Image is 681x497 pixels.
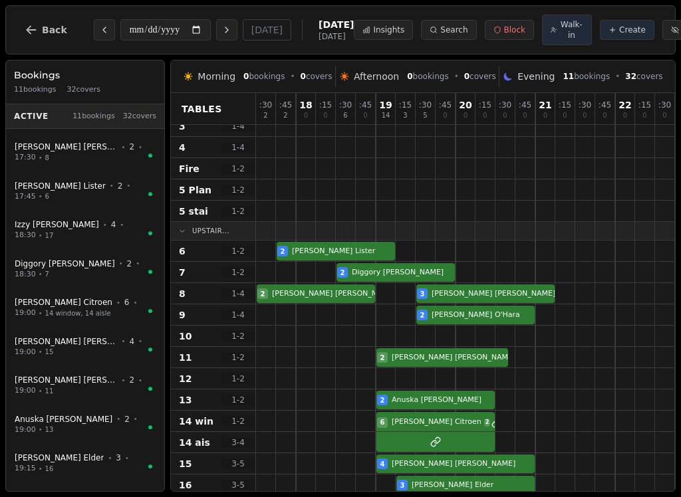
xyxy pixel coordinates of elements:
[319,31,354,42] span: [DATE]
[15,181,106,191] span: [PERSON_NAME] Lister
[599,101,611,109] span: : 45
[15,308,36,319] span: 19:00
[39,269,43,279] span: •
[222,480,254,490] span: 3 - 5
[179,372,192,385] span: 12
[14,84,57,96] span: 11 bookings
[179,287,186,300] span: 8
[539,100,551,110] span: 21
[129,336,134,347] span: 4
[421,20,476,40] button: Search
[354,20,413,40] button: Insights
[45,269,49,279] span: 7
[222,206,254,217] span: 1 - 2
[72,111,115,122] span: 11 bookings
[292,246,395,257] span: [PERSON_NAME] Lister
[39,425,43,435] span: •
[198,70,235,83] span: Morning
[542,15,592,45] button: Walk-in
[179,266,186,279] span: 7
[382,112,390,119] span: 14
[118,181,123,191] span: 2
[126,181,130,191] span: •
[179,205,208,218] span: 5 stai
[6,329,164,365] button: [PERSON_NAME] [PERSON_NAME]•4•19:00•15
[484,419,491,427] span: 2
[122,375,126,385] span: •
[658,101,671,109] span: : 30
[14,68,156,82] h3: Bookings
[579,101,591,109] span: : 30
[339,101,352,109] span: : 30
[222,437,254,448] span: 3 - 4
[39,191,43,201] span: •
[301,72,306,81] span: 0
[179,351,192,364] span: 11
[138,142,142,152] span: •
[179,415,213,428] span: 14 win
[222,288,254,299] span: 1 - 4
[432,310,535,321] span: [PERSON_NAME] O'Hara
[136,258,140,268] span: •
[563,112,567,119] span: 0
[638,101,651,109] span: : 15
[399,101,412,109] span: : 15
[129,142,134,152] span: 2
[39,308,43,318] span: •
[407,71,448,82] span: bookings
[563,72,574,81] span: 11
[45,347,54,357] span: 15
[499,101,511,109] span: : 30
[42,25,67,35] span: Back
[179,436,210,449] span: 14 ais
[216,19,237,41] button: Next day
[15,219,99,230] span: Izzy [PERSON_NAME]
[560,19,583,41] span: Walk-in
[192,226,229,236] span: Upstair...
[127,258,132,269] span: 2
[464,72,470,81] span: 0
[420,289,425,299] span: 3
[559,101,571,109] span: : 15
[133,298,137,308] span: •
[380,417,385,427] span: 6
[39,386,43,396] span: •
[110,181,114,191] span: •
[243,71,285,82] span: bookings
[222,352,254,363] span: 1 - 2
[222,416,254,427] span: 1 - 2
[45,425,54,435] span: 13
[373,25,404,35] span: Insights
[392,352,515,363] span: [PERSON_NAME] [PERSON_NAME]
[380,353,385,363] span: 2
[283,112,287,119] span: 2
[464,112,468,119] span: 0
[39,347,43,357] span: •
[340,268,345,278] span: 2
[222,163,254,174] span: 1 - 2
[380,459,385,469] span: 4
[523,112,527,119] span: 0
[222,395,254,405] span: 1 - 2
[485,20,534,40] button: Block
[323,112,327,119] span: 0
[134,414,138,424] span: •
[642,112,646,119] span: 0
[479,101,491,109] span: : 15
[662,112,666,119] span: 0
[45,308,111,318] span: 14 window, 14 aisle
[222,458,254,469] span: 3 - 5
[319,18,354,31] span: [DATE]
[179,141,186,154] span: 4
[412,480,535,491] span: [PERSON_NAME] Elder
[94,19,115,41] button: Previous day
[15,385,36,397] span: 19:00
[301,71,333,82] span: covers
[504,25,525,35] span: Block
[400,480,405,490] span: 3
[6,134,164,171] button: [PERSON_NAME] [PERSON_NAME] FIRST TABLE•2•17:30•8
[623,112,627,119] span: 0
[222,310,254,320] span: 1 - 4
[179,393,192,407] span: 13
[423,112,427,119] span: 5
